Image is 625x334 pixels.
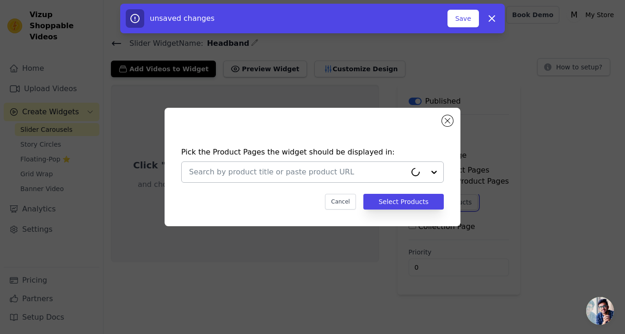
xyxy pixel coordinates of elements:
button: Cancel [325,194,356,210]
input: Search by product title or paste product URL [189,167,406,178]
button: Select Products [363,194,444,210]
h4: Pick the Product Pages the widget should be displayed in: [181,147,444,158]
span: unsaved changes [150,14,214,23]
button: Save [447,10,479,27]
button: Close modal [442,115,453,126]
div: Open chat [586,297,614,325]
